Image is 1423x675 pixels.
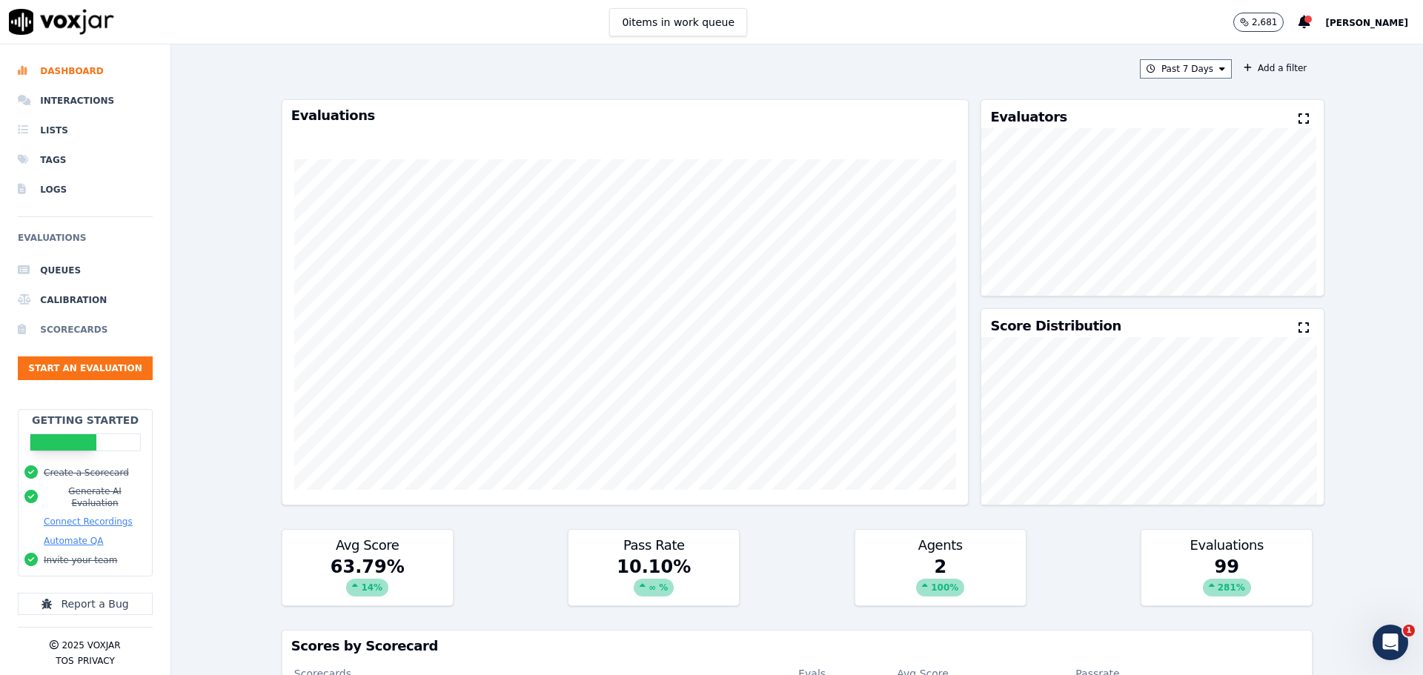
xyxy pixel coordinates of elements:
div: 10.10 % [568,555,739,605]
button: Privacy [78,655,115,667]
div: 2 [855,555,1026,605]
h3: Evaluations [1150,539,1303,552]
div: 14 % [346,579,388,596]
p: 2,681 [1252,16,1277,28]
button: Invite your team [44,554,117,566]
div: 281 % [1203,579,1251,596]
a: Queues [18,256,153,285]
span: [PERSON_NAME] [1325,18,1408,28]
a: Interactions [18,86,153,116]
a: Scorecards [18,315,153,345]
h3: Agents [864,539,1017,552]
button: Automate QA [44,535,103,547]
button: Generate AI Evaluation [44,485,146,509]
h3: Avg Score [291,539,444,552]
h3: Evaluators [990,110,1067,124]
div: ∞ % [634,579,674,596]
h3: Scores by Scorecard [291,639,1303,653]
button: [PERSON_NAME] [1325,13,1423,31]
a: Tags [18,145,153,175]
img: voxjar logo [9,9,114,35]
h6: Evaluations [18,229,153,256]
div: 63.79 % [282,555,453,605]
span: 1 [1403,625,1415,636]
a: Lists [18,116,153,145]
a: Dashboard [18,56,153,86]
button: Create a Scorecard [44,467,129,479]
button: TOS [56,655,73,667]
button: 2,681 [1233,13,1298,32]
div: 100 % [916,579,964,596]
h3: Score Distribution [990,319,1121,333]
h2: Getting Started [32,413,139,428]
button: Add a filter [1238,59,1313,77]
button: Report a Bug [18,593,153,615]
h3: Evaluations [291,109,960,122]
h3: Pass Rate [577,539,730,552]
div: 99 [1141,555,1312,605]
a: Logs [18,175,153,205]
p: 2025 Voxjar [62,639,120,651]
iframe: Intercom live chat [1373,625,1408,660]
a: Calibration [18,285,153,315]
button: 0items in work queue [609,8,747,36]
button: Connect Recordings [44,516,133,528]
button: Start an Evaluation [18,356,153,380]
button: 2,681 [1233,13,1284,32]
button: Past 7 Days [1140,59,1232,79]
